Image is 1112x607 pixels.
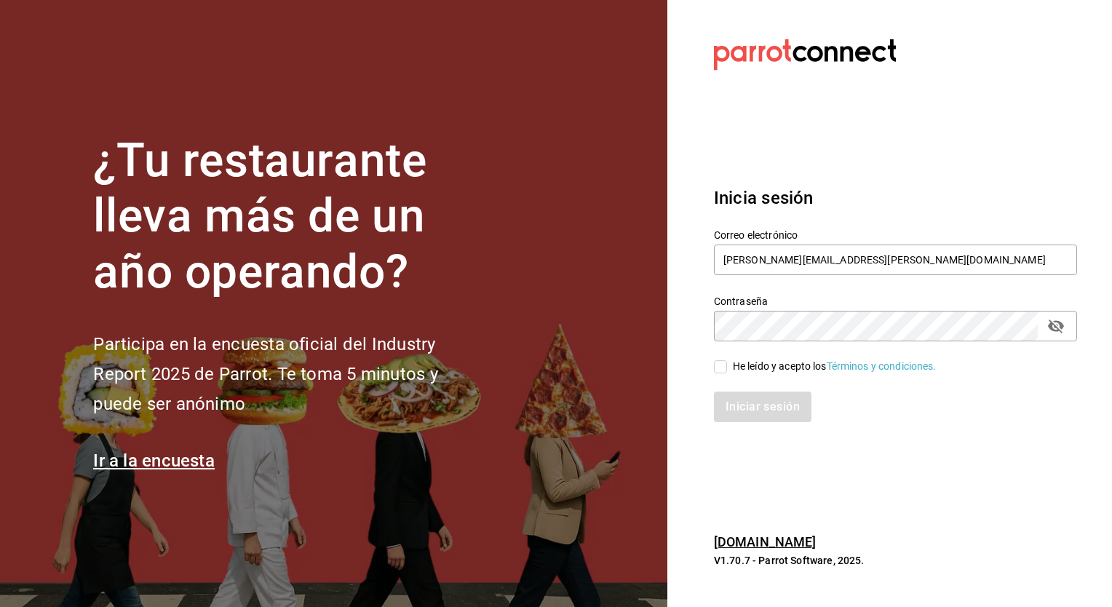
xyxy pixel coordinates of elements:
[714,185,1077,211] h3: Inicia sesión
[714,229,1077,239] label: Correo electrónico
[1044,314,1068,338] button: passwordField
[714,534,817,550] a: [DOMAIN_NAME]
[714,295,1077,306] label: Contraseña
[93,330,486,418] h2: Participa en la encuesta oficial del Industry Report 2025 de Parrot. Te toma 5 minutos y puede se...
[714,245,1077,275] input: Ingresa tu correo electrónico
[827,360,937,372] a: Términos y condiciones.
[93,451,215,471] a: Ir a la encuesta
[714,553,1077,568] p: V1.70.7 - Parrot Software, 2025.
[93,133,486,301] h1: ¿Tu restaurante lleva más de un año operando?
[733,359,937,374] div: He leído y acepto los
